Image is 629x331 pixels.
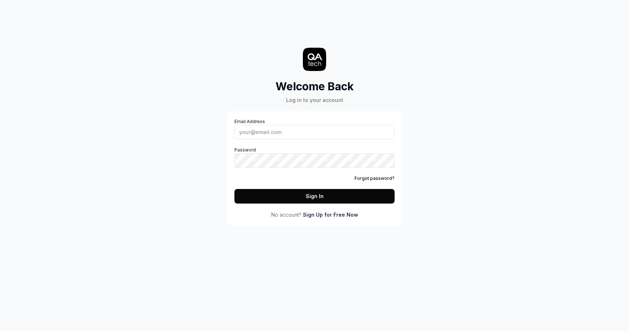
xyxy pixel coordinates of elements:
a: Sign Up for Free Now [303,211,358,218]
span: No account? [271,211,301,218]
h2: Welcome Back [276,78,354,95]
a: Forgot password? [355,175,395,182]
label: Email Address [234,118,395,139]
label: Password [234,147,395,168]
input: Password [234,153,395,168]
input: Email Address [234,125,395,139]
div: Log in to your account [276,96,354,104]
button: Sign In [234,189,395,204]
